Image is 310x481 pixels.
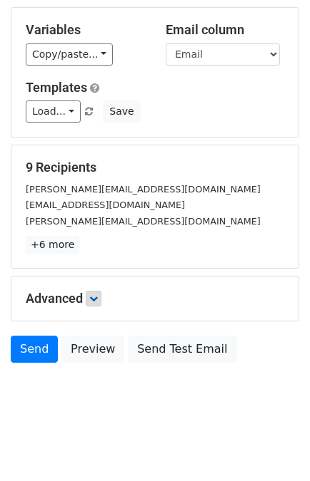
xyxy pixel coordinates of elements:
[26,291,284,306] h5: Advanced
[26,236,79,254] a: +6 more
[26,22,144,38] h5: Variables
[11,336,58,363] a: Send
[26,200,185,210] small: [EMAIL_ADDRESS][DOMAIN_NAME]
[166,22,284,38] h5: Email column
[26,43,113,66] a: Copy/paste...
[26,160,284,175] h5: 9 Recipients
[26,216,261,227] small: [PERSON_NAME][EMAIL_ADDRESS][DOMAIN_NAME]
[239,413,310,481] iframe: Chat Widget
[26,184,261,195] small: [PERSON_NAME][EMAIL_ADDRESS][DOMAIN_NAME]
[26,100,81,123] a: Load...
[26,80,87,95] a: Templates
[103,100,140,123] button: Save
[61,336,124,363] a: Preview
[128,336,236,363] a: Send Test Email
